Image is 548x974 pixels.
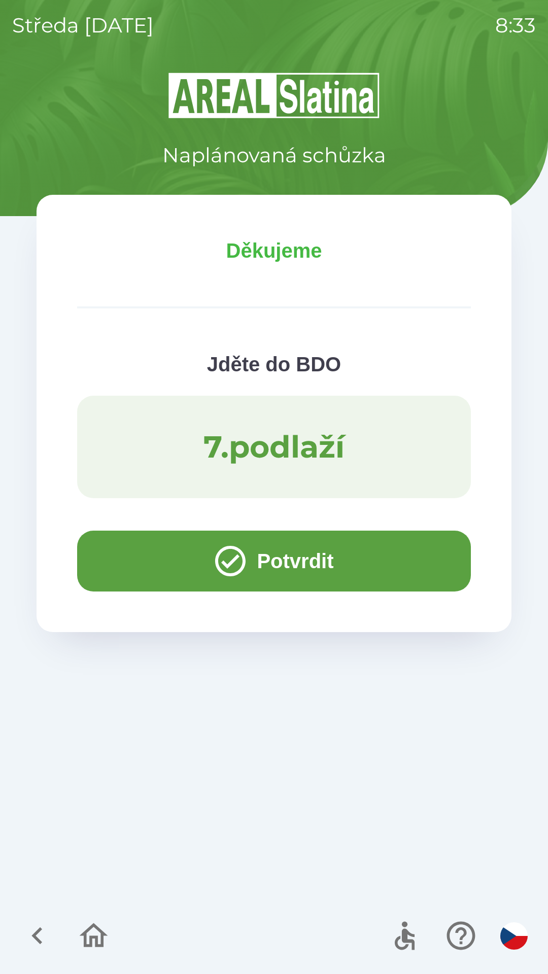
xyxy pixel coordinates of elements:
img: cs flag [500,922,528,950]
p: Děkujeme [77,235,471,266]
p: středa [DATE] [12,10,154,41]
p: Jděte do BDO [77,349,471,379]
p: 8:33 [495,10,536,41]
img: Logo [37,71,511,120]
p: Naplánovaná schůzka [162,140,386,170]
p: 7 . podlaží [203,428,345,466]
button: Potvrdit [77,531,471,592]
